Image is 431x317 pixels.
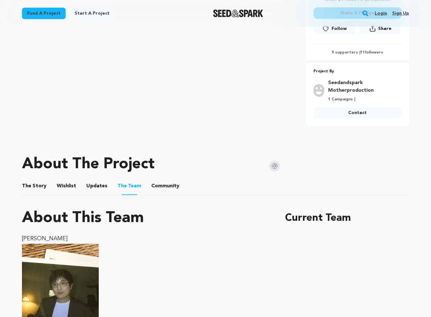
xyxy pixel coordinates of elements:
[313,50,402,55] p: 9 supporters | followers
[213,10,263,17] img: Seed&Spark Logo Dark Mode
[22,157,154,172] h1: About The Project
[269,161,280,171] img: Seed&Spark Instagram Icon
[313,107,402,119] a: Contact
[285,211,409,226] h1: Current Team
[332,25,347,32] span: Follow
[118,182,141,190] span: Team
[151,182,179,190] span: Community
[22,234,270,244] p: [PERSON_NAME]
[86,182,107,190] span: Updates
[22,8,66,19] a: Fund a project
[57,182,76,190] span: Wishlist
[69,8,115,19] a: Start a project
[328,97,398,102] p: 1 Campaigns |
[22,211,144,226] h1: About This Team
[22,182,47,190] span: Story
[378,25,391,32] span: Share
[359,23,401,34] button: Share
[22,182,31,190] span: The
[375,8,387,18] a: Login
[360,51,365,54] span: 11
[313,68,402,75] p: Project By
[392,8,409,18] a: Sign up
[118,182,127,190] span: The
[313,84,324,97] img: user.png
[213,10,263,17] a: Seed&Spark Homepage
[313,23,356,34] a: Follow
[359,23,401,37] span: Share
[328,79,398,94] a: Goto Seedandspark Motherproduction profile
